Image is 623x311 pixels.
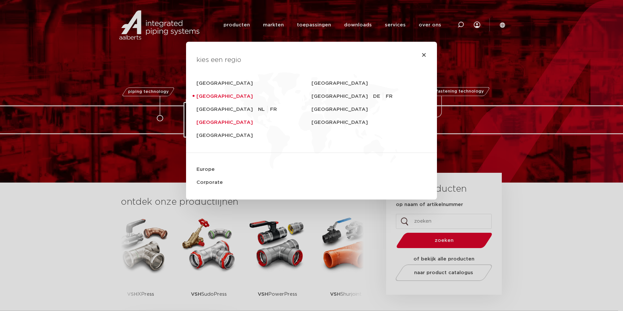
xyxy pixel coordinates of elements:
ul: [GEOGRAPHIC_DATA] [258,103,277,116]
a: [GEOGRAPHIC_DATA] [311,116,427,129]
a: FR [270,106,277,113]
a: DE [373,93,383,100]
a: NL [258,106,268,113]
a: [GEOGRAPHIC_DATA] [196,129,311,142]
a: [GEOGRAPHIC_DATA] [196,77,311,90]
a: [GEOGRAPHIC_DATA] [196,90,311,103]
ul: [GEOGRAPHIC_DATA] [373,90,398,103]
nav: Menu [196,77,427,189]
a: [GEOGRAPHIC_DATA] [311,90,373,103]
a: Corporate [196,176,427,189]
a: [GEOGRAPHIC_DATA] [311,77,427,90]
a: [GEOGRAPHIC_DATA] [196,116,311,129]
a: FR [386,93,395,100]
h4: kies een regio [196,55,427,65]
a: [GEOGRAPHIC_DATA] [311,103,427,116]
a: [GEOGRAPHIC_DATA] [196,103,258,116]
a: Europe [196,163,427,176]
a: Close [421,52,427,57]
